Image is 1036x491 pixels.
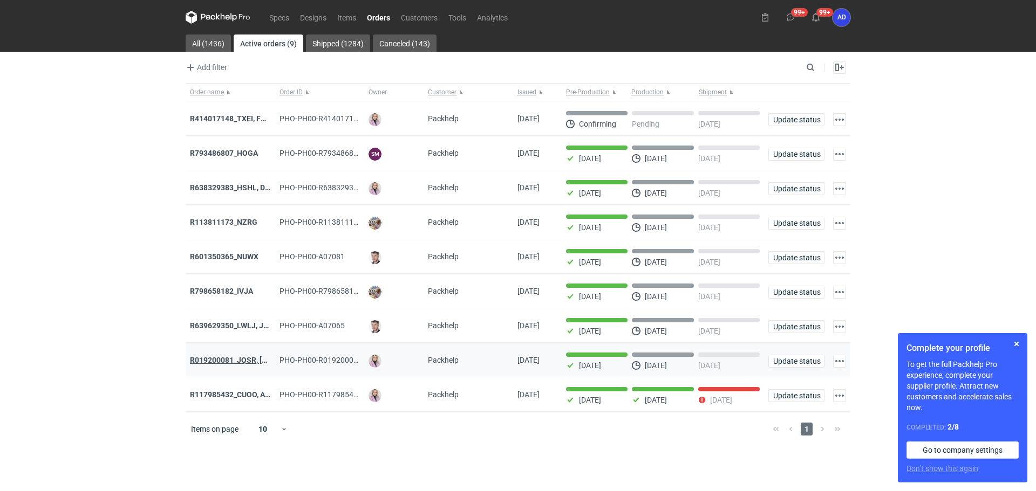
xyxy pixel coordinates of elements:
[186,34,231,52] a: All (1436)
[190,356,318,364] strong: R019200081_JQSR, KAYL
[632,120,659,128] p: Pending
[280,183,407,192] span: PHO-PH00-R638329383_HSHL,-DETO
[369,286,381,299] img: Michał Palasek
[443,11,472,24] a: Tools
[833,113,846,126] button: Actions
[517,88,536,96] span: Issued
[280,149,386,157] span: PHO-PH00-R793486807_HOGA
[645,361,667,370] p: [DATE]
[190,183,280,192] strong: R638329383_HSHL, DETO
[280,218,385,226] span: PHO-PH00-R113811173_NZRG
[472,11,513,24] a: Analytics
[428,321,459,330] span: Packhelp
[833,9,850,26] button: AD
[428,218,459,226] span: Packhelp
[369,88,387,96] span: Owner
[768,251,824,264] button: Update status
[280,88,303,96] span: Order ID
[768,286,824,299] button: Update status
[579,223,601,232] p: [DATE]
[833,389,846,402] button: Actions
[833,9,850,26] div: Anita Dolczewska
[369,355,381,368] img: Klaudia Wiśniewska
[698,120,720,128] p: [DATE]
[804,61,839,74] input: Search
[369,320,381,333] img: Maciej Sikora
[562,84,629,101] button: Pre-Production
[190,390,303,399] a: R117985432_CUOO, AZGB, OQAV
[566,88,610,96] span: Pre-Production
[948,423,959,431] strong: 2 / 8
[280,287,381,295] span: PHO-PH00-R798658182_IVJA
[190,321,280,330] a: R639629350_LWLJ, JGWC
[768,355,824,368] button: Update status
[782,9,799,26] button: 99+
[833,251,846,264] button: Actions
[295,11,332,24] a: Designs
[579,154,601,163] p: [DATE]
[369,217,381,230] img: Michał Palasek
[698,189,720,197] p: [DATE]
[645,154,667,163] p: [DATE]
[710,396,732,404] p: [DATE]
[280,356,446,364] span: PHO-PH00-R019200081_JQSR,-KAYL
[699,88,727,96] span: Shipment
[186,11,250,24] svg: Packhelp Pro
[833,286,846,299] button: Actions
[190,252,258,261] strong: R601350365_NUWX
[428,183,459,192] span: Packhelp
[306,34,370,52] a: Shipped (1284)
[517,287,540,295] span: 05/08/2025
[697,84,764,101] button: Shipment
[517,183,540,192] span: 12/08/2025
[768,182,824,195] button: Update status
[768,389,824,402] button: Update status
[517,356,540,364] span: 31/07/2025
[184,61,227,74] span: Add filter
[362,11,396,24] a: Orders
[183,61,228,74] button: Add filter
[246,421,281,437] div: 10
[768,148,824,161] button: Update status
[513,84,562,101] button: Issued
[773,116,820,123] span: Update status
[264,11,295,24] a: Specs
[629,84,697,101] button: Production
[373,34,437,52] a: Canceled (143)
[833,217,846,230] button: Actions
[698,223,720,232] p: [DATE]
[833,182,846,195] button: Actions
[190,218,257,226] a: R113811173_NZRG
[190,149,258,157] a: R793486807_HOGA
[190,114,298,123] a: R414017148_TXEI, FODU, EARC
[275,84,365,101] button: Order ID
[428,88,456,96] span: Customer
[428,252,459,261] span: Packhelp
[190,287,253,295] a: R798658182_IVJA
[280,321,345,330] span: PHO-PH00-A07065
[424,84,513,101] button: Customer
[369,389,381,402] img: Klaudia Wiśniewska
[428,149,459,157] span: Packhelp
[801,423,813,435] span: 1
[428,287,459,295] span: Packhelp
[906,359,1019,413] p: To get the full Packhelp Pro experience, complete your supplier profile. Attract new customers an...
[833,148,846,161] button: Actions
[579,396,601,404] p: [DATE]
[234,34,303,52] a: Active orders (9)
[186,84,275,101] button: Order name
[517,390,540,399] span: 30/06/2025
[698,258,720,266] p: [DATE]
[517,218,540,226] span: 07/08/2025
[517,252,540,261] span: 06/08/2025
[428,390,459,399] span: Packhelp
[773,323,820,330] span: Update status
[517,321,540,330] span: 04/08/2025
[631,88,664,96] span: Production
[1010,337,1023,350] button: Skip for now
